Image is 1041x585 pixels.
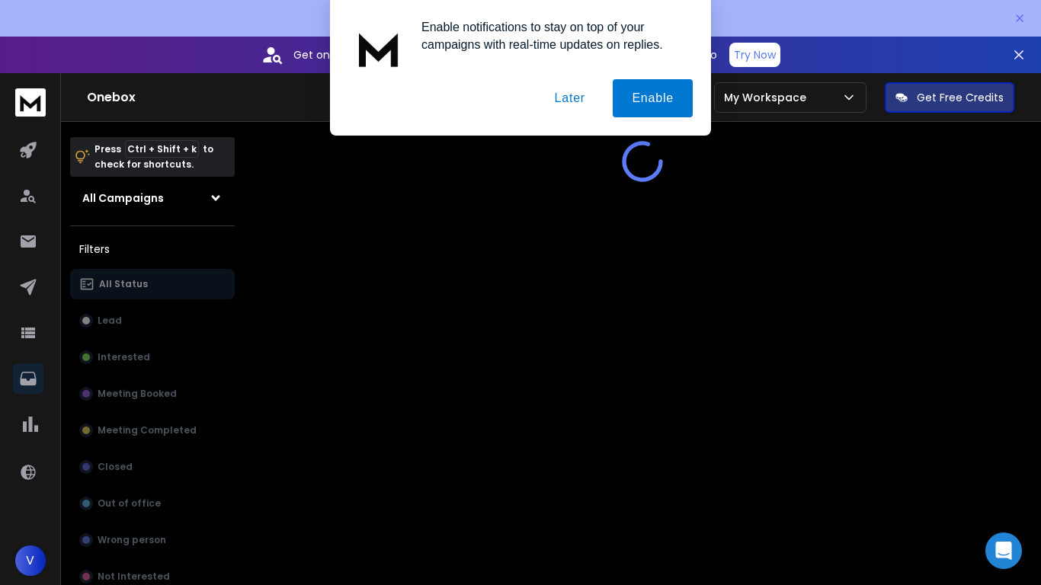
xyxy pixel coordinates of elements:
span: Ctrl + Shift + k [125,140,199,158]
button: Later [535,79,604,117]
button: All Campaigns [70,183,235,213]
button: V [15,545,46,576]
h3: Filters [70,238,235,260]
p: Press to check for shortcuts. [94,142,213,172]
h1: All Campaigns [82,190,164,206]
div: Open Intercom Messenger [985,532,1022,569]
div: Enable notifications to stay on top of your campaigns with real-time updates on replies. [409,18,693,53]
img: notification icon [348,18,409,79]
button: Enable [613,79,693,117]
